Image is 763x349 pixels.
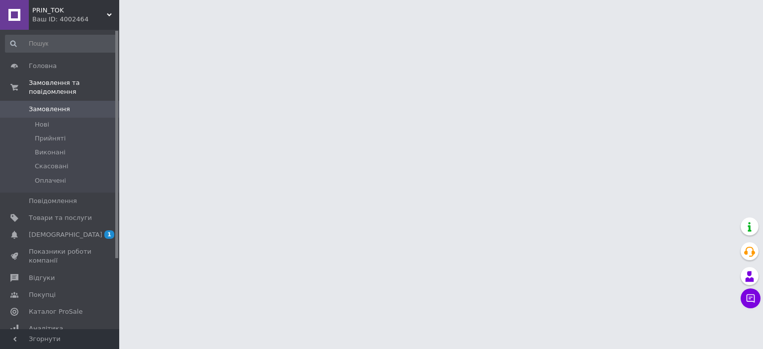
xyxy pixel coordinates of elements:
[29,197,77,206] span: Повідомлення
[32,6,107,15] span: PRIN_TOK
[29,324,63,333] span: Аналітика
[29,307,82,316] span: Каталог ProSale
[29,213,92,222] span: Товари та послуги
[35,120,49,129] span: Нові
[32,15,119,24] div: Ваш ID: 4002464
[35,134,66,143] span: Прийняті
[29,62,57,70] span: Головна
[741,288,761,308] button: Чат з покупцем
[35,148,66,157] span: Виконані
[35,176,66,185] span: Оплачені
[29,105,70,114] span: Замовлення
[29,274,55,282] span: Відгуки
[104,230,114,239] span: 1
[29,78,119,96] span: Замовлення та повідомлення
[29,247,92,265] span: Показники роботи компанії
[5,35,117,53] input: Пошук
[29,230,102,239] span: [DEMOGRAPHIC_DATA]
[29,290,56,299] span: Покупці
[35,162,69,171] span: Скасовані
